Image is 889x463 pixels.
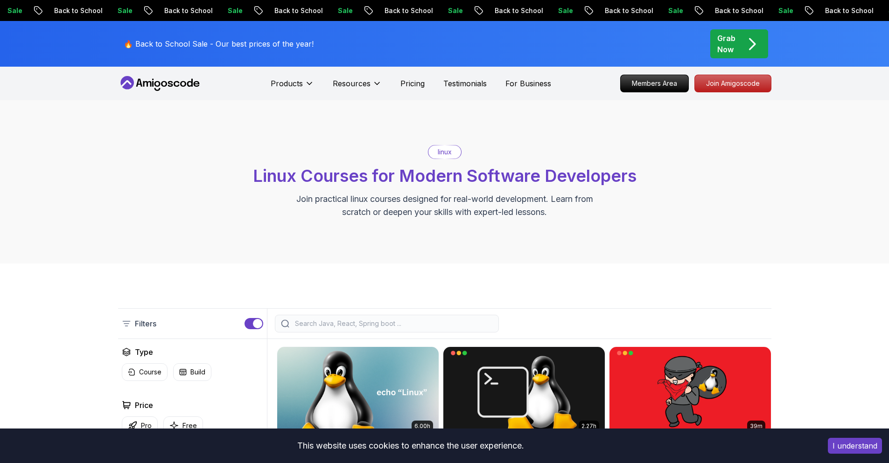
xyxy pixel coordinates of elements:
button: Products [271,78,314,97]
p: Sale [327,6,357,15]
a: Members Area [620,75,689,92]
p: Course [139,367,161,377]
p: Back to School [153,6,217,15]
p: linux [438,147,452,157]
p: 6.00h [414,422,430,430]
p: 39m [750,422,763,430]
p: Members Area [621,75,688,92]
p: Pro [141,421,152,430]
p: Back to School [814,6,877,15]
h2: Price [135,400,153,411]
p: Products [271,78,303,89]
a: For Business [505,78,551,89]
span: Linux Courses for Modern Software Developers [253,166,637,186]
p: Join practical linux courses designed for real-world development. Learn from scratch or deepen yo... [288,193,602,219]
h2: Type [135,346,153,358]
p: Back to School [43,6,106,15]
button: Pro [122,416,158,435]
p: Back to School [483,6,547,15]
img: Linux Fundamentals card [277,347,439,437]
p: Free [182,421,197,430]
p: Sale [767,6,797,15]
a: Testimonials [443,78,487,89]
p: Filters [135,318,156,329]
button: Course [122,363,168,381]
p: Back to School [704,6,767,15]
p: Back to School [594,6,657,15]
p: Sale [106,6,136,15]
div: This website uses cookies to enhance the user experience. [7,435,814,456]
a: Pricing [400,78,425,89]
button: Build [173,363,211,381]
img: Linux Over The Wire Bandit card [609,347,771,437]
p: Sale [437,6,467,15]
p: 2.27h [581,422,596,430]
p: Join Amigoscode [695,75,771,92]
a: Join Amigoscode [694,75,771,92]
img: Linux for Professionals card [443,347,605,437]
p: Sale [217,6,246,15]
p: 🔥 Back to School Sale - Our best prices of the year! [124,38,314,49]
button: Resources [333,78,382,97]
p: Back to School [373,6,437,15]
p: Back to School [263,6,327,15]
p: Grab Now [717,33,735,55]
button: Free [163,416,203,435]
p: Sale [657,6,687,15]
input: Search Java, React, Spring boot ... [293,319,493,328]
p: Sale [547,6,577,15]
button: Accept cookies [828,438,882,454]
p: Build [190,367,205,377]
p: Resources [333,78,371,89]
